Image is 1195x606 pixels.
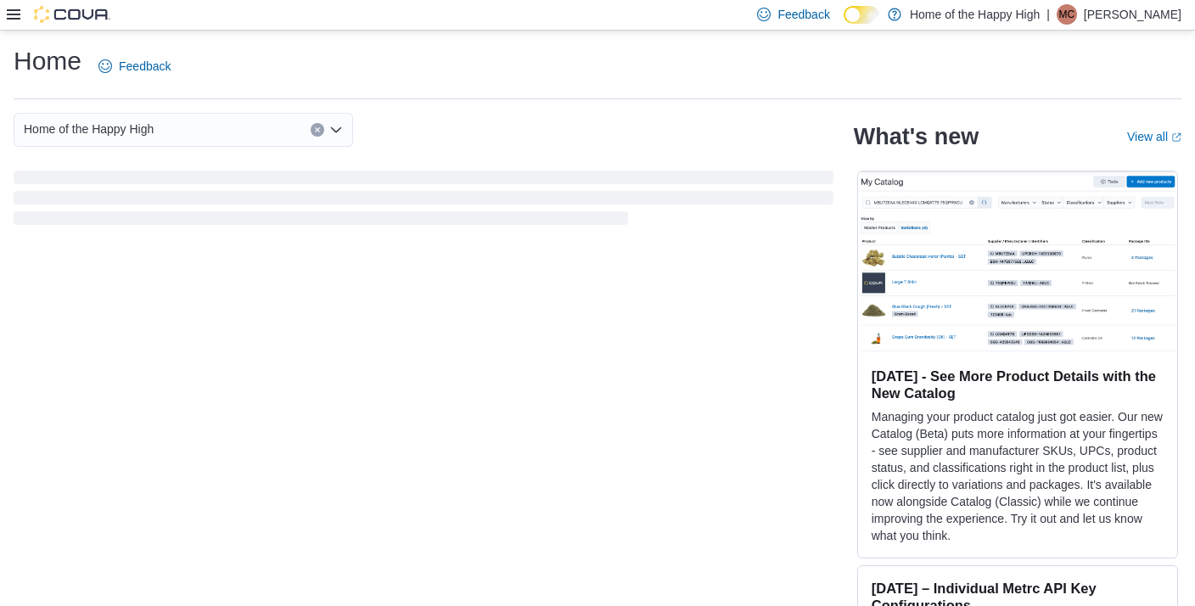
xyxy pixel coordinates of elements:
[14,44,81,78] h1: Home
[872,368,1164,401] h3: [DATE] - See More Product Details with the New Catalog
[844,6,879,24] input: Dark Mode
[854,123,979,150] h2: What's new
[844,24,844,25] span: Dark Mode
[119,58,171,75] span: Feedback
[1127,130,1181,143] a: View allExternal link
[1059,4,1075,25] span: MC
[24,119,154,139] span: Home of the Happy High
[1057,4,1077,25] div: Megan Charlesworth
[1171,132,1181,143] svg: External link
[872,408,1164,544] p: Managing your product catalog just got easier. Our new Catalog (Beta) puts more information at yo...
[14,174,833,228] span: Loading
[1084,4,1181,25] p: [PERSON_NAME]
[329,123,343,137] button: Open list of options
[34,6,110,23] img: Cova
[777,6,829,23] span: Feedback
[311,123,324,137] button: Clear input
[92,49,177,83] a: Feedback
[1046,4,1050,25] p: |
[910,4,1040,25] p: Home of the Happy High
